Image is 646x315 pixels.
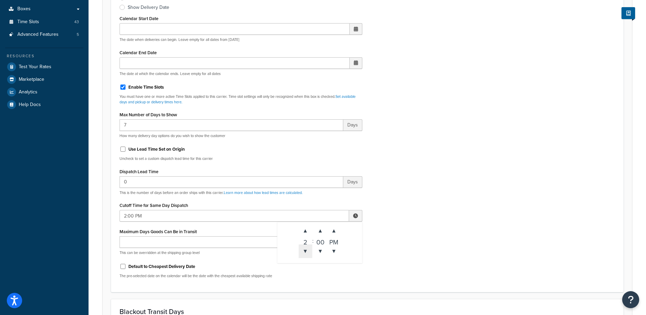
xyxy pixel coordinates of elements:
span: 5 [77,32,79,37]
span: 43 [74,19,79,25]
p: This can be overridden at the shipping group level [120,250,362,255]
div: PM [327,238,341,244]
span: ▲ [314,224,327,238]
a: Learn more about how lead times are calculated. [224,190,303,195]
button: Show Help Docs [621,7,635,19]
label: Calendar Start Date [120,16,158,21]
label: Dispatch Lead Time [120,169,158,174]
span: ▲ [327,224,341,238]
a: Time Slots43 [5,16,83,28]
span: Help Docs [19,102,41,108]
label: Maximum Days Goods Can Be in Transit [120,229,197,234]
p: Uncheck to set a custom dispatch lead time for this carrier [120,156,362,161]
p: The pre-selected date on the calendar will be the date with the cheapest available shipping rate [120,273,362,279]
label: Default to Cheapest Delivery Date [128,264,195,270]
label: Max Number of Days to Show [120,112,177,117]
span: Test Your Rates [19,64,51,70]
li: Time Slots [5,16,83,28]
a: Help Docs [5,99,83,111]
span: ▲ [299,224,312,238]
div: Resources [5,53,83,59]
span: ▼ [299,244,312,258]
span: Boxes [17,6,31,12]
a: Boxes [5,3,83,15]
label: Use Lead Time Set on Origin [128,146,185,152]
p: The date when deliveries can begin. Leave empty for all dates from [DATE] [120,37,362,42]
a: Analytics [5,86,83,98]
a: Set available days and pickup or delivery times here. [120,94,356,104]
button: Open Resource Center [622,291,639,308]
div: 2 [299,238,312,244]
div: Show Delivery Date [128,4,169,11]
span: ▼ [327,244,341,258]
span: ▼ [314,244,327,258]
p: You must have one or more active Time Slots applied to this carrier. Time slot settings will only... [120,94,362,105]
p: This is the number of days before an order ships with this carrier. [120,190,362,195]
p: The date at which the calendar ends. Leave empty for all dates [120,71,362,76]
div: : [312,224,314,258]
span: Analytics [19,89,37,95]
a: Test Your Rates [5,61,83,73]
a: Marketplace [5,73,83,86]
a: Advanced Features5 [5,28,83,41]
p: How many delivery day options do you wish to show the customer [120,133,362,138]
span: Advanced Features [17,32,59,37]
span: Marketplace [19,77,44,82]
label: Enable Time Slots [128,84,164,90]
span: Days [343,176,362,188]
div: 00 [314,238,327,244]
span: Time Slots [17,19,39,25]
label: Calendar End Date [120,50,157,55]
span: Days [343,119,362,131]
li: Advanced Features [5,28,83,41]
label: Cutoff Time for Same Day Dispatch [120,203,188,208]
